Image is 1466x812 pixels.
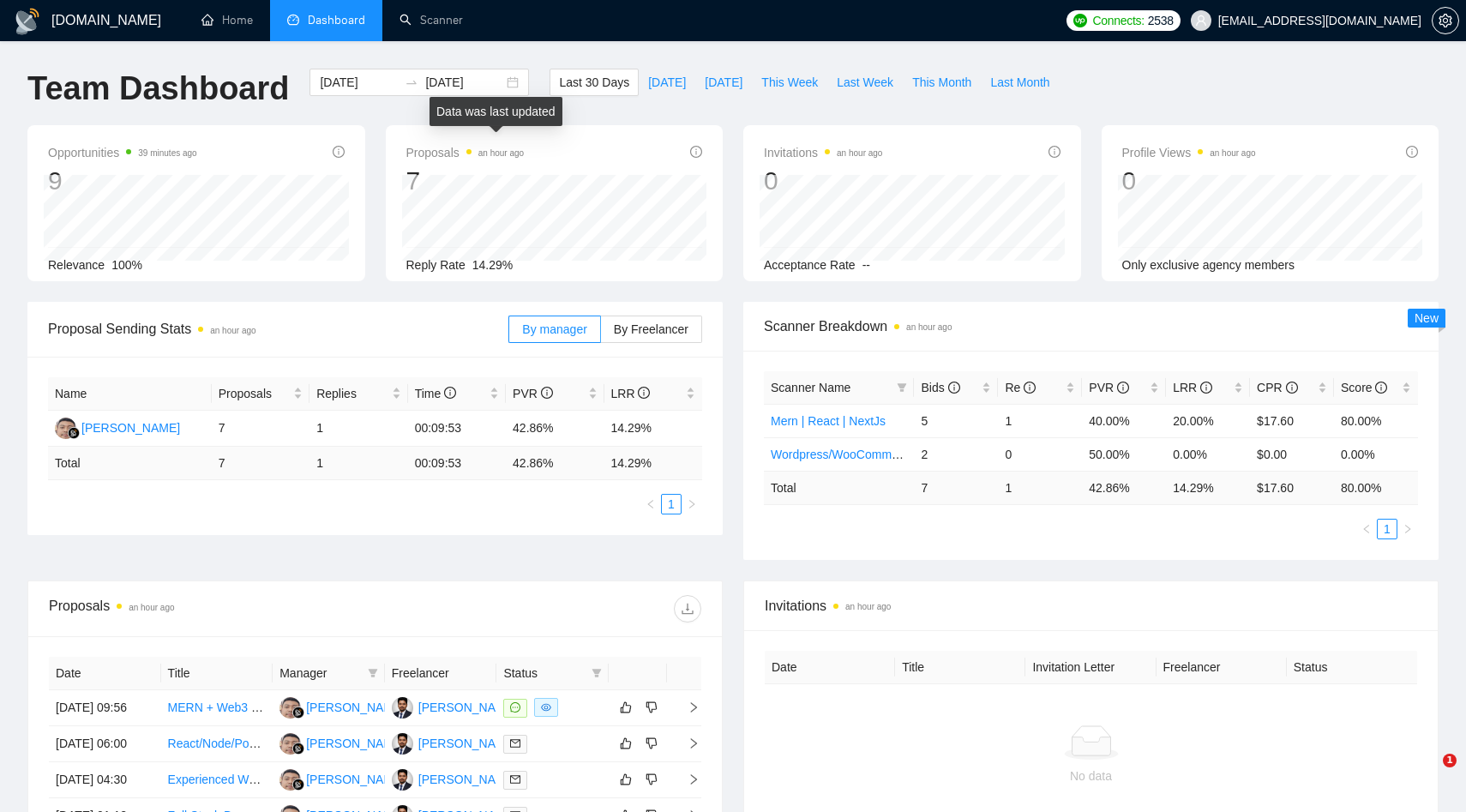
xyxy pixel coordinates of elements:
span: like [620,737,632,750]
span: filter [592,668,602,678]
span: info-circle [1286,382,1298,394]
span: Acceptance Rate [764,258,856,272]
li: 1 [661,494,682,514]
img: logo [14,8,41,35]
span: dashboard [287,14,299,26]
span: info-circle [948,382,960,394]
a: 1 [1378,520,1397,538]
iframe: Intercom live chat [1408,754,1449,795]
th: Freelancer [1157,651,1287,684]
img: gigradar-bm.png [292,707,304,719]
th: Status [1287,651,1417,684]
td: [DATE] 04:30 [49,762,161,798]
a: Wordpress/WooCommerce [771,448,915,461]
span: dislike [646,737,658,750]
li: 1 [1377,519,1397,539]
li: Next Page [1397,519,1418,539]
td: MERN + Web3 Developer Needed for Real-Time Blockchain Event Listener Integration [161,690,273,726]
td: 80.00 % [1334,471,1418,504]
td: 50.00% [1082,437,1166,471]
span: filter [897,382,907,393]
td: Total [48,447,212,480]
span: 100% [111,258,142,272]
li: Previous Page [1356,519,1377,539]
td: 42.86% [506,411,604,447]
button: [DATE] [695,69,752,96]
div: [PERSON_NAME] [306,770,405,789]
a: KT[PERSON_NAME] [392,700,517,713]
td: 5 [914,404,998,437]
button: [DATE] [639,69,695,96]
a: Experienced WordPress Developer for Ongoing Website Projects [168,773,514,786]
th: Date [49,657,161,690]
span: By manager [522,322,586,336]
span: Proposals [406,142,525,163]
span: info-circle [1117,382,1129,394]
th: Title [895,651,1025,684]
img: gigradar-bm.png [68,427,80,439]
span: eye [541,702,551,713]
span: filter [893,375,910,400]
a: Mern | React | NextJs [771,414,886,428]
img: NS [279,769,301,791]
time: an hour ago [129,603,174,612]
span: info-circle [690,146,702,158]
td: 7 [212,447,309,480]
span: Status [503,664,585,683]
a: searchScanner [400,13,463,27]
span: Last Month [990,73,1049,92]
td: 1 [998,471,1082,504]
span: filter [364,660,382,686]
time: 39 minutes ago [138,148,196,158]
span: -- [862,258,870,272]
th: Invitation Letter [1025,651,1156,684]
a: 1 [662,495,681,514]
span: info-circle [1200,382,1212,394]
span: message [510,702,520,713]
button: right [682,494,702,514]
span: Profile Views [1122,142,1256,163]
img: KT [392,697,413,719]
span: Replies [316,384,388,403]
span: right [674,737,700,749]
td: 00:09:53 [408,447,506,480]
h1: Team Dashboard [27,69,289,109]
time: an hour ago [906,322,952,332]
span: like [620,773,632,786]
span: Scanner Breakdown [764,316,1418,337]
div: No data [778,767,1403,785]
td: Experienced WordPress Developer for Ongoing Website Projects [161,762,273,798]
span: right [687,499,697,509]
span: mail [510,738,520,749]
button: This Week [752,69,827,96]
div: [PERSON_NAME] [81,418,180,437]
a: KT[PERSON_NAME] [392,736,517,749]
span: filter [588,660,605,686]
span: right [674,773,700,785]
td: React/Node/Postgres Webapp Developer for Monthly Launches [161,726,273,762]
img: gigradar-bm.png [292,779,304,791]
span: Dashboard [308,13,365,27]
div: [PERSON_NAME] [306,734,405,753]
td: 14.29 % [1166,471,1250,504]
span: LRR [1173,381,1212,394]
img: gigradar-bm.png [292,743,304,755]
time: an hour ago [1210,148,1255,158]
span: Proposal Sending Stats [48,318,508,340]
span: Reply Rate [406,258,466,272]
time: an hour ago [210,326,255,335]
span: dislike [646,701,658,714]
time: an hour ago [845,602,891,611]
td: 14.29% [604,411,703,447]
button: left [640,494,661,514]
span: info-circle [541,387,553,399]
span: LRR [611,387,651,400]
span: like [620,701,632,714]
span: right [674,701,700,713]
span: PVR [1089,381,1129,394]
div: 0 [1122,165,1256,197]
th: Replies [309,377,407,411]
span: [DATE] [705,73,742,92]
a: NS[PERSON_NAME] [55,420,180,434]
div: [PERSON_NAME] [306,698,405,717]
